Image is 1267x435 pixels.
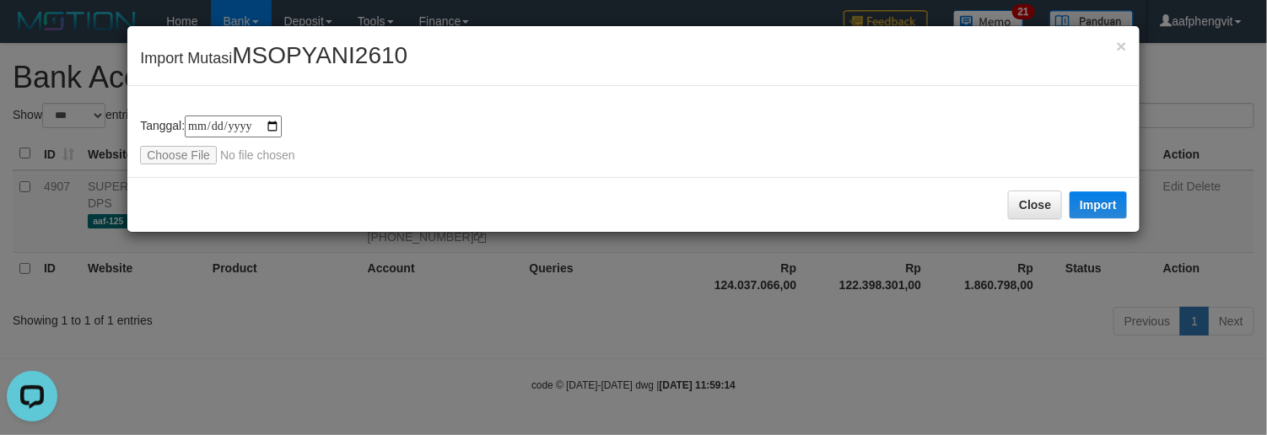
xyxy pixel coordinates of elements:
div: Tanggal: [140,115,1127,164]
span: Import Mutasi [140,50,407,67]
span: MSOPYANI2610 [232,42,407,68]
button: Open LiveChat chat widget [7,7,57,57]
span: × [1117,36,1127,56]
button: Close [1008,191,1062,219]
button: Import [1070,191,1127,218]
button: Close [1117,37,1127,55]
